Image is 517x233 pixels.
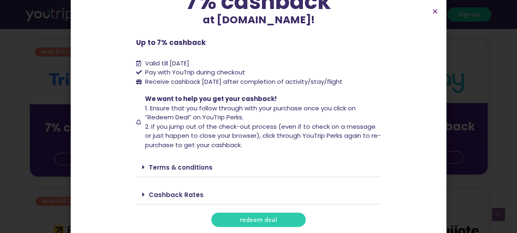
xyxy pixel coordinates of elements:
span: Pay with YouTrip during checkout [143,68,245,77]
a: Cashback Rates [149,190,204,199]
p: at [DOMAIN_NAME]! [136,12,381,28]
span: Valid till [DATE] [145,59,189,67]
span: 2. If you jump out of the check-out process (even if to check on a message or just happen to clos... [145,122,381,149]
span: redeem deal [240,217,277,223]
div: Terms & conditions [136,158,381,177]
a: Terms & conditions [149,163,213,172]
b: Up to 7% cashback [136,38,206,47]
span: We want to help you get your cashback! [145,94,277,103]
span: Receive cashback [DATE] after completion of activity/stay/flight [145,77,342,86]
span: 1. Ensure that you follow through with your purchase once you click on “Redeem Deal” on YouTrip P... [145,104,356,122]
a: redeem deal [211,213,306,227]
div: Cashback Rates [136,185,381,204]
a: Close [432,8,438,14]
